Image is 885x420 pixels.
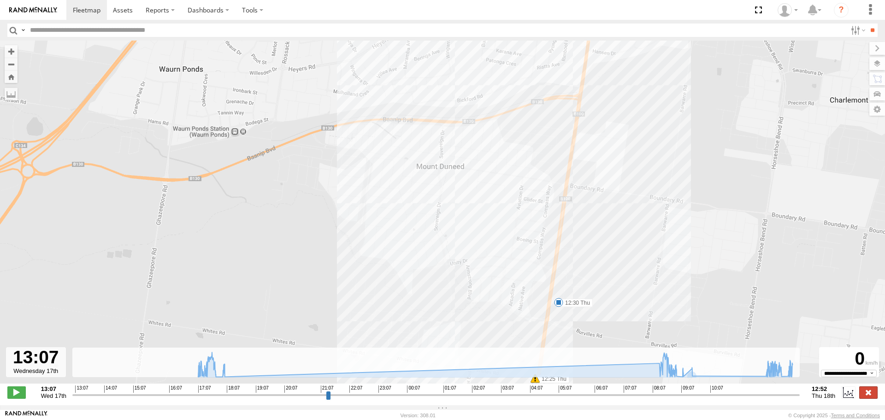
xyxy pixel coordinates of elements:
[5,411,47,420] a: Visit our Website
[5,71,18,83] button: Zoom Home
[869,103,885,116] label: Map Settings
[407,385,420,393] span: 00:07
[19,24,27,37] label: Search Query
[104,385,117,393] span: 14:07
[41,392,66,399] span: Wed 17th Sep 2025
[859,386,878,398] label: Close
[653,385,666,393] span: 08:07
[198,385,211,393] span: 17:07
[5,88,18,101] label: Measure
[774,3,801,17] div: Dale Hood
[812,392,835,399] span: Thu 18th Sep 2025
[133,385,146,393] span: 15:07
[443,385,456,393] span: 01:07
[847,24,867,37] label: Search Filter Options
[169,385,182,393] span: 16:07
[559,385,572,393] span: 05:07
[378,385,391,393] span: 23:07
[256,385,269,393] span: 19:07
[321,385,334,393] span: 21:07
[681,385,694,393] span: 09:07
[812,385,835,392] strong: 12:52
[75,385,88,393] span: 13:07
[401,413,436,418] div: Version: 308.01
[624,385,637,393] span: 07:07
[5,58,18,71] button: Zoom out
[530,385,543,393] span: 04:07
[5,45,18,58] button: Zoom in
[501,385,514,393] span: 03:07
[349,385,362,393] span: 22:07
[559,299,593,307] label: 12:30 Thu
[284,385,297,393] span: 20:07
[710,385,723,393] span: 10:07
[535,375,569,383] label: 12:25 Thu
[820,349,878,370] div: 0
[834,3,849,18] i: ?
[595,385,608,393] span: 06:07
[472,385,485,393] span: 02:07
[831,413,880,418] a: Terms and Conditions
[7,386,26,398] label: Play/Stop
[788,413,880,418] div: © Copyright 2025 -
[9,7,57,13] img: rand-logo.svg
[41,385,66,392] strong: 13:07
[227,385,240,393] span: 18:07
